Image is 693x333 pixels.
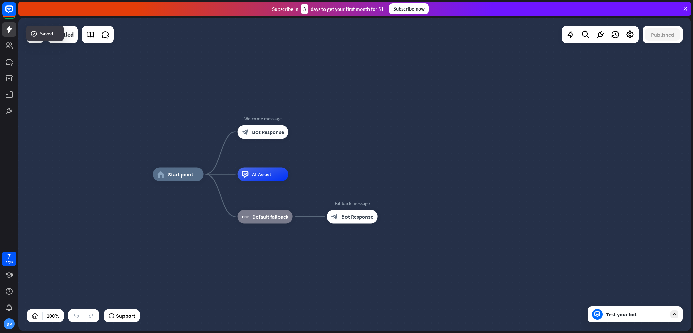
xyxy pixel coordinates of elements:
[252,129,284,136] span: Bot Response
[2,252,16,266] a: 7 days
[7,253,11,259] div: 7
[6,259,13,264] div: days
[157,171,164,178] i: home_2
[322,200,383,207] div: Fallback message
[252,213,288,220] span: Default fallback
[52,26,74,43] div: Untitled
[645,28,680,41] button: Published
[331,213,338,220] i: block_bot_response
[40,30,53,37] span: Saved
[168,171,193,178] span: Start point
[5,3,26,23] button: Open LiveChat chat widget
[30,30,37,37] i: success
[45,310,61,321] div: 100%
[232,115,293,122] div: Welcome message
[116,310,135,321] span: Support
[4,318,15,329] div: DP
[301,4,308,14] div: 3
[252,171,271,178] span: AI Assist
[606,311,667,318] div: Test your bot
[242,129,249,136] i: block_bot_response
[272,4,384,14] div: Subscribe in days to get your first month for $1
[341,213,373,220] span: Bot Response
[389,3,429,14] div: Subscribe now
[242,213,249,220] i: block_fallback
